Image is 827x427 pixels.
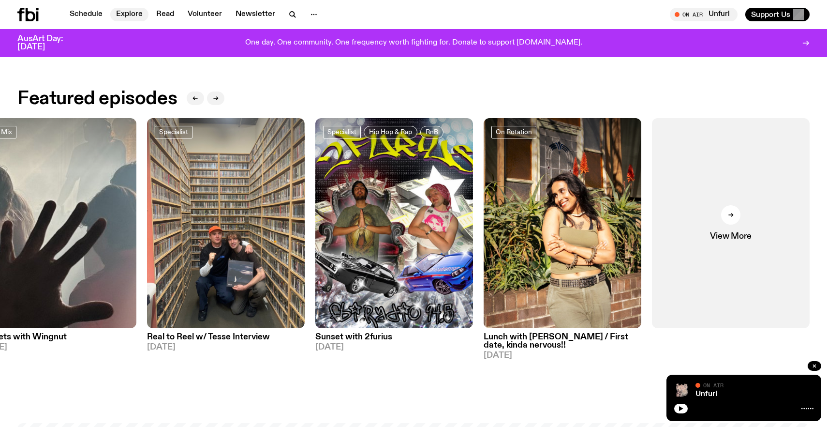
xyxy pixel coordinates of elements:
[155,126,192,138] a: Specialist
[159,128,188,136] span: Specialist
[182,8,228,21] a: Volunteer
[751,10,790,19] span: Support Us
[147,328,305,351] a: Real to Reel w/ Tesse Interview[DATE]
[496,128,532,136] span: On Rotation
[327,128,356,136] span: Specialist
[315,333,473,341] h3: Sunset with 2furius
[420,126,443,138] a: RnB
[695,390,717,398] a: Unfurl
[150,8,180,21] a: Read
[484,118,641,329] img: Tanya is standing in front of plants and a brick fence on a sunny day. She is looking to the left...
[147,333,305,341] h3: Real to Reel w/ Tesse Interview
[652,118,810,329] a: View More
[426,128,438,136] span: RnB
[710,232,751,241] span: View More
[491,126,536,138] a: On Rotation
[315,118,473,329] img: In the style of cheesy 2000s hip hop mixtapes - Mateo on the left has his hands clapsed in prayer...
[315,343,473,351] span: [DATE]
[484,333,641,350] h3: Lunch with [PERSON_NAME] / First date, kinda nervous!!
[323,126,361,138] a: Specialist
[245,39,582,47] p: One day. One community. One frequency worth fighting for. Donate to support [DOMAIN_NAME].
[315,328,473,351] a: Sunset with 2furius[DATE]
[745,8,810,21] button: Support Us
[670,8,738,21] button: On AirUnfurl
[147,343,305,351] span: [DATE]
[64,8,108,21] a: Schedule
[484,328,641,360] a: Lunch with [PERSON_NAME] / First date, kinda nervous!![DATE]
[484,351,641,360] span: [DATE]
[369,128,412,136] span: Hip Hop & Rap
[110,8,148,21] a: Explore
[230,8,281,21] a: Newsletter
[17,35,79,51] h3: AusArt Day: [DATE]
[17,90,177,107] h2: Featured episodes
[703,382,724,388] span: On Air
[364,126,417,138] a: Hip Hop & Rap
